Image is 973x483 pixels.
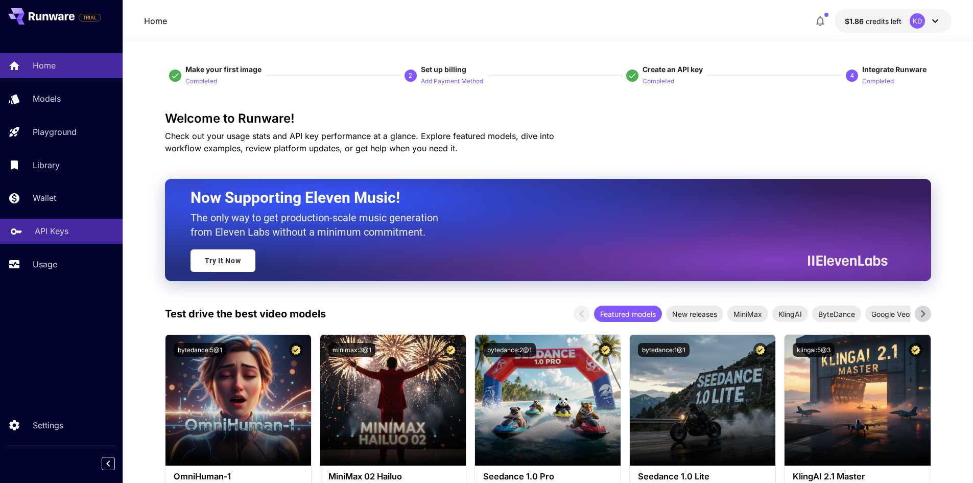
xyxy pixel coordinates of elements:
div: Collapse sidebar [109,454,123,473]
div: Featured models [594,306,662,322]
p: 4 [850,71,854,80]
p: Settings [33,419,63,431]
button: bytedance:1@1 [638,343,690,357]
span: TRIAL [79,14,101,21]
span: credits left [866,17,901,26]
a: Home [144,15,167,27]
p: Add Payment Method [421,77,483,86]
nav: breadcrumb [144,15,167,27]
span: MiniMax [727,309,768,319]
img: alt [630,335,775,466]
span: ByteDance [812,309,861,319]
span: Google Veo [865,309,916,319]
p: API Keys [35,225,68,237]
p: Test drive the best video models [165,306,326,321]
p: Usage [33,258,57,270]
a: Try It Now [191,249,255,272]
span: Set up billing [421,65,466,74]
div: KlingAI [772,306,808,322]
span: $1.86 [845,17,866,26]
div: ByteDance [812,306,861,322]
button: Completed [643,75,674,87]
span: KlingAI [772,309,808,319]
button: Certified Model – Vetted for best performance and includes a commercial license. [599,343,612,357]
span: Integrate Runware [862,65,927,74]
button: bytedance:2@1 [483,343,536,357]
p: Playground [33,126,77,138]
p: The only way to get production-scale music generation from Eleven Labs without a minimum commitment. [191,211,446,239]
h2: Now Supporting Eleven Music! [191,188,880,208]
div: New releases [666,306,723,322]
button: bytedance:5@1 [174,343,226,357]
button: Certified Model – Vetted for best performance and includes a commercial license. [289,343,303,357]
p: Models [33,93,61,105]
button: Certified Model – Vetted for best performance and includes a commercial license. [444,343,458,357]
button: minimax:3@1 [328,343,375,357]
p: Home [33,59,56,72]
button: Completed [185,75,217,87]
button: Add Payment Method [421,75,483,87]
img: alt [165,335,311,466]
p: Library [33,159,60,171]
p: Completed [185,77,217,86]
h3: OmniHuman‑1 [174,472,303,481]
h3: KlingAI 2.1 Master [793,472,922,481]
button: Completed [862,75,894,87]
h3: Seedance 1.0 Lite [638,472,767,481]
button: klingai:5@3 [793,343,835,357]
div: KD [910,13,925,29]
span: Featured models [594,309,662,319]
span: Make your first image [185,65,262,74]
button: Collapse sidebar [102,457,115,470]
span: New releases [666,309,723,319]
h3: Welcome to Runware! [165,111,931,126]
button: Certified Model – Vetted for best performance and includes a commercial license. [909,343,922,357]
h3: MiniMax 02 Hailuo [328,472,458,481]
p: Completed [862,77,894,86]
span: Add your payment card to enable full platform functionality. [79,11,101,24]
span: Create an API key [643,65,703,74]
img: alt [475,335,621,466]
button: Certified Model – Vetted for best performance and includes a commercial license. [753,343,767,357]
button: $1.8644KD [835,9,952,33]
p: Wallet [33,192,56,204]
h3: Seedance 1.0 Pro [483,472,612,481]
span: Check out your usage stats and API key performance at a glance. Explore featured models, dive int... [165,131,554,153]
p: Completed [643,77,674,86]
img: alt [320,335,466,466]
div: $1.8644 [845,16,901,27]
div: MiniMax [727,306,768,322]
img: alt [785,335,930,466]
p: 2 [409,71,412,80]
div: Google Veo [865,306,916,322]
